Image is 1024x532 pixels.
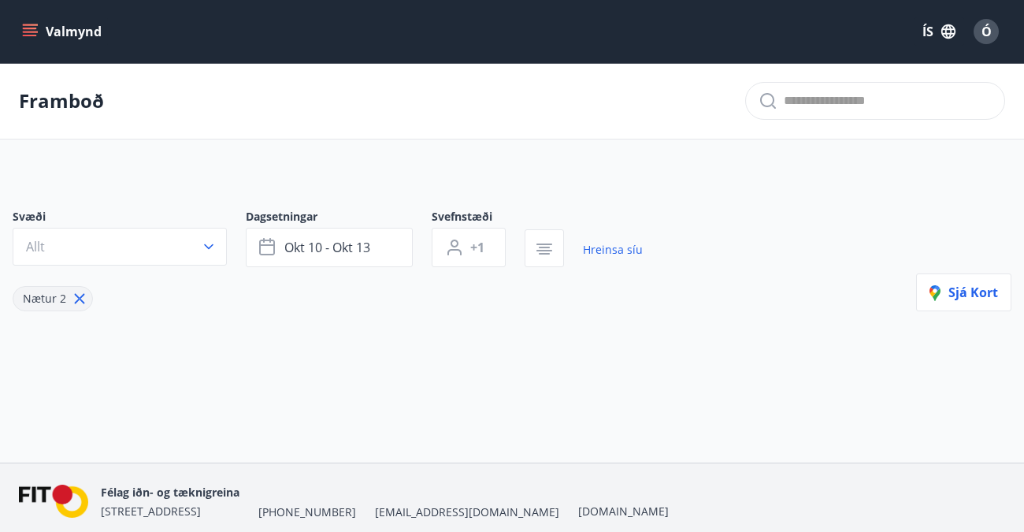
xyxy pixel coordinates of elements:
span: Félag iðn- og tæknigreina [101,485,239,500]
button: Ó [967,13,1005,50]
span: Allt [26,238,45,255]
button: okt 10 - okt 13 [246,228,413,267]
span: Ó [981,23,992,40]
span: Nætur 2 [23,291,66,306]
span: [PHONE_NUMBER] [258,504,356,520]
button: +1 [432,228,506,267]
p: Framboð [19,87,104,114]
button: menu [19,17,108,46]
span: Sjá kort [929,284,998,301]
span: Dagsetningar [246,209,432,228]
a: [DOMAIN_NAME] [578,504,669,519]
span: okt 10 - okt 13 [284,239,370,256]
button: ÍS [914,17,964,46]
button: Allt [13,228,227,266]
a: Hreinsa síu [583,233,643,267]
span: [EMAIL_ADDRESS][DOMAIN_NAME] [375,504,559,520]
div: Nætur 2 [13,286,93,311]
span: Svefnstæði [432,209,525,228]
span: [STREET_ADDRESS] [101,504,201,519]
span: Svæði [13,209,246,228]
button: Sjá kort [916,273,1011,311]
span: +1 [470,239,484,256]
img: FPQVkF9lTnNbbaRSFyT17YYeljoOGk5m51IhT0bO.png [19,485,88,519]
